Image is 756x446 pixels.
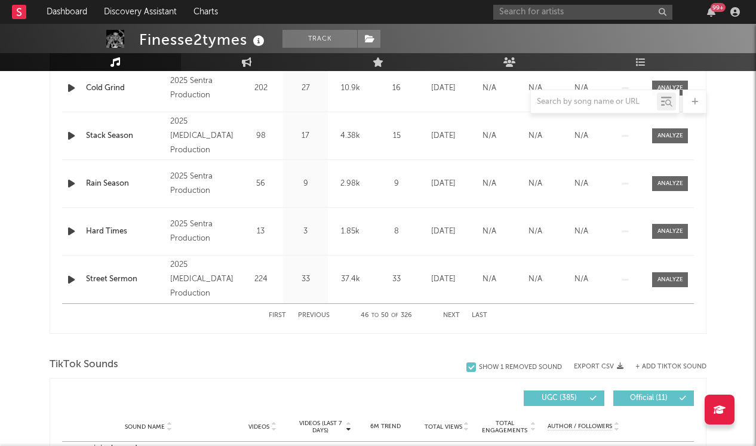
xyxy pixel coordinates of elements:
[479,364,562,371] div: Show 1 Removed Sound
[613,390,694,406] button: Official(11)
[86,273,164,285] a: Street Sermon
[469,130,509,142] div: N/A
[376,130,417,142] div: 15
[391,313,398,318] span: of
[371,313,379,318] span: to
[376,178,417,190] div: 9
[635,364,706,370] button: + Add TikTok Sound
[623,364,706,370] button: + Add TikTok Sound
[241,130,280,142] div: 98
[282,30,357,48] button: Track
[707,7,715,17] button: 99+
[423,82,463,94] div: [DATE]
[170,258,235,301] div: 2025 [MEDICAL_DATA] Production
[561,82,601,94] div: N/A
[376,226,417,238] div: 8
[269,312,286,319] button: First
[515,178,555,190] div: N/A
[481,420,529,434] span: Total Engagements
[621,395,676,402] span: Official ( 11 )
[241,82,280,94] div: 202
[170,217,235,246] div: 2025 Sentra Production
[469,273,509,285] div: N/A
[354,309,419,323] div: 46 50 326
[125,423,165,430] span: Sound Name
[286,226,325,238] div: 3
[376,82,417,94] div: 16
[331,130,370,142] div: 4.38k
[331,226,370,238] div: 1.85k
[561,226,601,238] div: N/A
[531,97,657,107] input: Search by song name or URL
[248,423,269,430] span: Videos
[139,30,268,50] div: Finesse2tymes
[298,312,330,319] button: Previous
[358,422,413,431] div: 6M Trend
[423,130,463,142] div: [DATE]
[170,170,235,198] div: 2025 Sentra Production
[561,178,601,190] div: N/A
[561,273,601,285] div: N/A
[574,363,623,370] button: Export CSV
[531,395,586,402] span: UGC ( 385 )
[425,423,462,430] span: Total Views
[241,178,280,190] div: 56
[286,178,325,190] div: 9
[515,226,555,238] div: N/A
[493,5,672,20] input: Search for artists
[170,74,235,103] div: 2025 Sentra Production
[423,273,463,285] div: [DATE]
[86,130,164,142] a: Stack Season
[86,226,164,238] a: Hard Times
[296,420,345,434] span: Videos (last 7 days)
[423,178,463,190] div: [DATE]
[469,178,509,190] div: N/A
[524,390,604,406] button: UGC(385)
[561,130,601,142] div: N/A
[469,226,509,238] div: N/A
[443,312,460,319] button: Next
[331,273,370,285] div: 37.4k
[286,82,325,94] div: 27
[286,273,325,285] div: 33
[515,82,555,94] div: N/A
[170,115,235,158] div: 2025 [MEDICAL_DATA] Production
[331,178,370,190] div: 2.98k
[515,130,555,142] div: N/A
[469,82,509,94] div: N/A
[515,273,555,285] div: N/A
[711,3,726,12] div: 99 +
[376,273,417,285] div: 33
[241,273,280,285] div: 224
[423,226,463,238] div: [DATE]
[241,226,280,238] div: 13
[472,312,487,319] button: Last
[86,178,164,190] a: Rain Season
[548,423,612,430] span: Author / Followers
[331,82,370,94] div: 10.9k
[50,358,118,372] span: TikTok Sounds
[86,82,164,94] a: Cold Grind
[286,130,325,142] div: 17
